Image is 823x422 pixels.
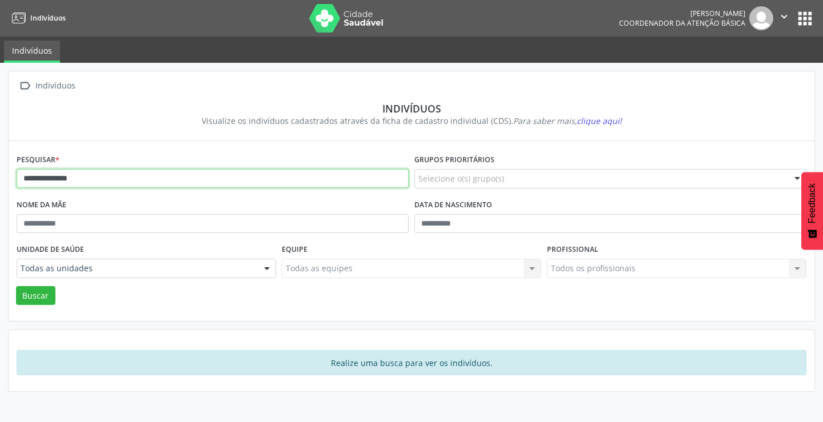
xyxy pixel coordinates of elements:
[414,151,494,169] label: Grupos prioritários
[17,151,59,169] label: Pesquisar
[30,13,66,23] span: Indivíduos
[619,9,745,18] div: [PERSON_NAME]
[25,102,798,115] div: Indivíduos
[577,115,622,126] span: clique aqui!
[778,10,790,23] i: 
[414,196,492,214] label: Data de nascimento
[773,6,795,30] button: 
[807,183,817,223] span: Feedback
[749,6,773,30] img: img
[17,350,806,375] div: Realize uma busca para ver os indivíduos.
[25,115,798,127] div: Visualize os indivíduos cadastrados através da ficha de cadastro individual (CDS).
[33,78,77,94] div: Indivíduos
[282,241,307,259] label: Equipe
[795,9,815,29] button: apps
[8,9,66,27] a: Indivíduos
[801,172,823,250] button: Feedback - Mostrar pesquisa
[4,41,60,63] a: Indivíduos
[17,78,33,94] i: 
[17,78,77,94] a:  Indivíduos
[17,241,84,259] label: Unidade de saúde
[619,18,745,28] span: Coordenador da Atenção Básica
[547,241,598,259] label: Profissional
[16,286,55,306] button: Buscar
[17,196,66,214] label: Nome da mãe
[21,263,253,274] span: Todas as unidades
[418,172,504,184] span: Selecione o(s) grupo(s)
[513,115,622,126] i: Para saber mais,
